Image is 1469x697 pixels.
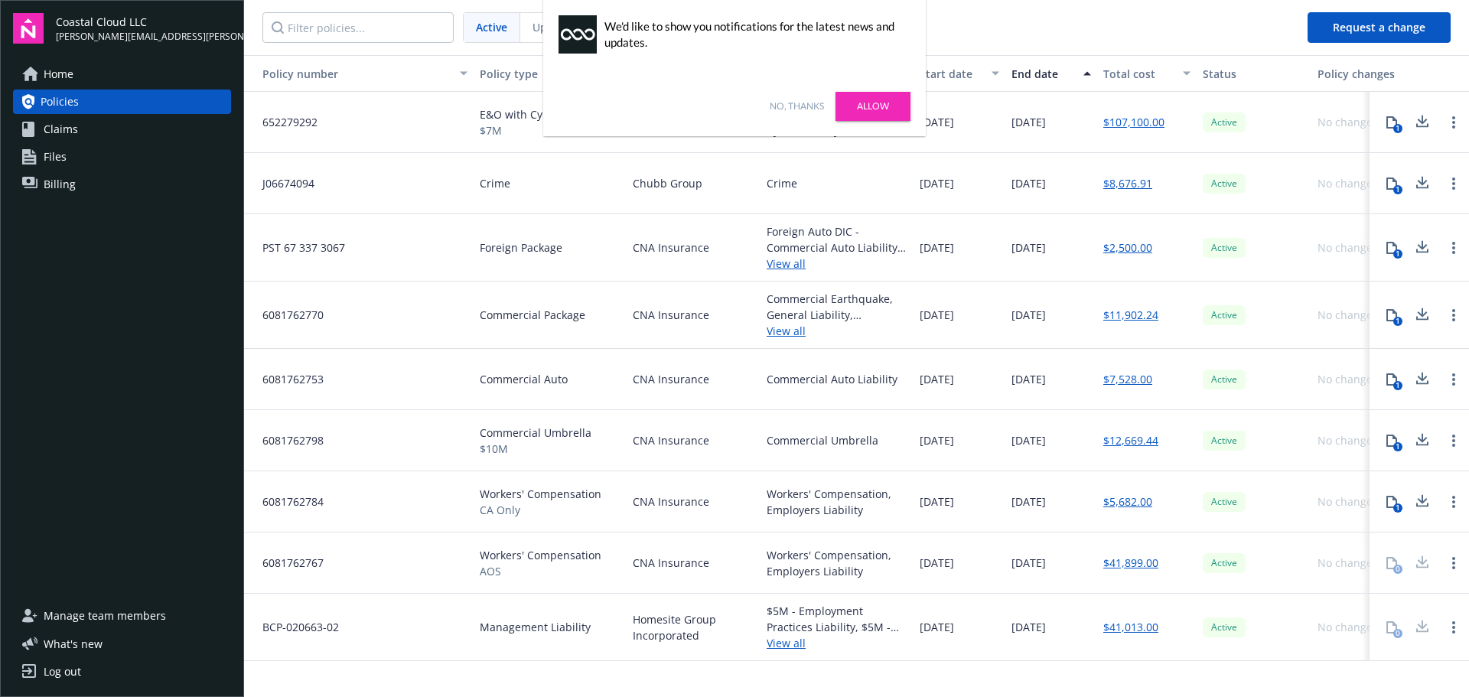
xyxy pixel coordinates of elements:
span: CNA Insurance [633,307,709,323]
span: Home [44,62,73,86]
span: Management Liability [480,619,591,635]
div: 1 [1393,249,1402,259]
span: 6081762784 [250,493,324,510]
span: [DATE] [920,239,954,256]
div: No changes [1318,493,1378,510]
span: [DATE] [920,175,954,191]
div: Log out [44,660,81,684]
a: $2,500.00 [1103,239,1152,256]
div: $5M - Employment Practices Liability, $5M - Directors and Officers, $1M - Fiduciary Liability [767,603,907,635]
a: Allow [835,92,910,121]
a: $41,899.00 [1103,555,1158,571]
span: Foreign Package [480,239,562,256]
div: Policy number [250,66,451,82]
span: [DATE] [1011,555,1046,571]
span: Active [1209,373,1239,386]
div: 1 [1393,381,1402,390]
input: Filter policies... [262,12,454,43]
span: [DATE] [920,555,954,571]
a: Open options [1445,306,1463,324]
button: Policy changes [1311,55,1407,92]
span: CNA Insurance [633,239,709,256]
a: Billing [13,172,231,197]
div: 1 [1393,442,1402,451]
div: 1 [1393,317,1402,326]
span: E&O with Cyber [480,106,560,122]
div: No changes [1318,371,1378,387]
button: 1 [1376,300,1407,331]
a: $12,669.44 [1103,432,1158,448]
div: No changes [1318,114,1378,130]
span: [DATE] [1011,371,1046,387]
span: CA Only [480,502,601,518]
span: 652279292 [250,114,318,130]
span: Coastal Cloud LLC [56,14,231,30]
a: Claims [13,117,231,142]
span: [DATE] [1011,175,1046,191]
span: Active [1209,495,1239,509]
a: Open options [1445,618,1463,637]
span: Active [1209,116,1239,129]
button: Coastal Cloud LLC[PERSON_NAME][EMAIL_ADDRESS][PERSON_NAME][DOMAIN_NAME] [56,13,231,44]
span: Billing [44,172,76,197]
span: 6081762770 [250,307,324,323]
button: Request a change [1308,12,1451,43]
a: $107,100.00 [1103,114,1164,130]
span: [DATE] [1011,307,1046,323]
span: [DATE] [920,432,954,448]
button: Total cost [1097,55,1197,92]
span: Homesite Group Incorporated [633,611,754,643]
a: View all [767,323,907,339]
button: 1 [1376,364,1407,395]
div: No changes [1318,619,1378,635]
button: 1 [1376,168,1407,199]
div: Policy changes [1318,66,1401,82]
span: CNA Insurance [633,371,709,387]
div: No changes [1318,239,1378,256]
span: 6081762767 [250,555,324,571]
div: No changes [1318,175,1378,191]
button: 1 [1376,233,1407,263]
span: Active [476,19,507,35]
div: No changes [1318,555,1378,571]
span: [DATE] [920,307,954,323]
a: Open options [1445,493,1463,511]
span: 6081762753 [250,371,324,387]
span: Files [44,145,67,169]
a: $5,682.00 [1103,493,1152,510]
span: What ' s new [44,636,103,652]
div: Commercial Auto Liability [767,371,897,387]
button: Policy type [474,55,627,92]
span: PST 67 337 3067 [250,239,345,256]
span: CNA Insurance [633,432,709,448]
div: Status [1203,66,1305,82]
a: Manage team members [13,604,231,628]
span: CNA Insurance [633,555,709,571]
div: 1 [1393,503,1402,513]
span: Active [1209,434,1239,448]
span: [DATE] [1011,619,1046,635]
span: Commercial Umbrella [480,425,591,441]
img: navigator-logo.svg [13,13,44,44]
span: BCP-020663-02 [250,619,339,635]
div: 1 [1393,124,1402,133]
button: End date [1005,55,1097,92]
span: Claims [44,117,78,142]
div: Workers' Compensation, Employers Liability [767,547,907,579]
span: [DATE] [1011,239,1046,256]
button: 1 [1376,107,1407,138]
span: Policies [41,90,79,114]
button: 1 [1376,487,1407,517]
span: Commercial Package [480,307,585,323]
span: Chubb Group [633,175,702,191]
span: [DATE] [1011,493,1046,510]
span: J06674094 [250,175,314,191]
span: [DATE] [920,493,954,510]
div: End date [1011,66,1074,82]
div: 1 [1393,185,1402,194]
span: [DATE] [920,619,954,635]
span: Crime [480,175,510,191]
span: $7M [480,122,560,138]
button: What's new [13,636,127,652]
span: Commercial Auto [480,371,568,387]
